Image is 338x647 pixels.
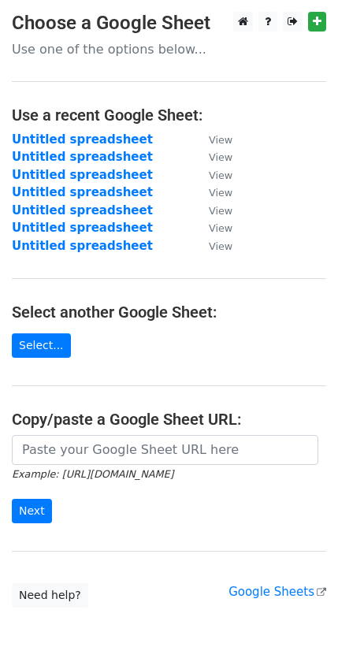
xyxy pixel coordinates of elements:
[12,41,326,58] p: Use one of the options below...
[12,333,71,358] a: Select...
[12,168,153,182] a: Untitled spreadsheet
[193,203,232,218] a: View
[193,185,232,199] a: View
[12,468,173,480] small: Example: [URL][DOMAIN_NAME]
[209,151,232,163] small: View
[12,203,153,218] a: Untitled spreadsheet
[12,410,326,429] h4: Copy/paste a Google Sheet URL:
[209,205,232,217] small: View
[209,187,232,199] small: View
[12,239,153,253] a: Untitled spreadsheet
[209,134,232,146] small: View
[12,221,153,235] a: Untitled spreadsheet
[12,12,326,35] h3: Choose a Google Sheet
[209,222,232,234] small: View
[12,185,153,199] a: Untitled spreadsheet
[193,239,232,253] a: View
[12,150,153,164] a: Untitled spreadsheet
[12,583,88,608] a: Need help?
[12,106,326,125] h4: Use a recent Google Sheet:
[193,168,232,182] a: View
[209,169,232,181] small: View
[228,585,326,599] a: Google Sheets
[12,499,52,523] input: Next
[209,240,232,252] small: View
[193,150,232,164] a: View
[193,132,232,147] a: View
[12,303,326,322] h4: Select another Google Sheet:
[193,221,232,235] a: View
[12,435,318,465] input: Paste your Google Sheet URL here
[12,132,153,147] a: Untitled spreadsheet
